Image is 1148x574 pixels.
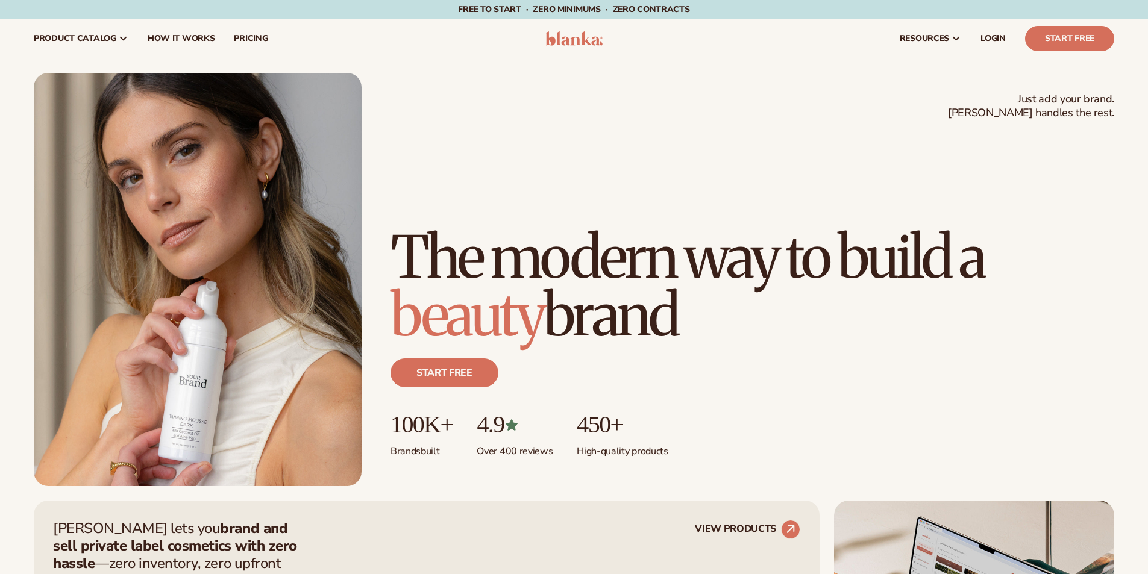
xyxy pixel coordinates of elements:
span: Just add your brand. [PERSON_NAME] handles the rest. [948,92,1114,120]
a: Start free [391,358,498,387]
a: VIEW PRODUCTS [695,520,800,539]
a: Start Free [1025,26,1114,51]
a: product catalog [24,19,138,58]
a: LOGIN [971,19,1015,58]
p: Brands built [391,438,453,458]
span: product catalog [34,34,116,43]
span: Free to start · ZERO minimums · ZERO contracts [458,4,689,15]
p: 4.9 [477,411,553,438]
p: 100K+ [391,411,453,438]
span: pricing [234,34,268,43]
p: High-quality products [577,438,668,458]
span: beauty [391,279,544,351]
img: Female holding tanning mousse. [34,73,362,486]
img: logo [545,31,603,46]
span: resources [900,34,949,43]
p: 450+ [577,411,668,438]
h1: The modern way to build a brand [391,228,1114,344]
strong: brand and sell private label cosmetics with zero hassle [53,519,297,573]
p: Over 400 reviews [477,438,553,458]
span: LOGIN [980,34,1006,43]
a: How It Works [138,19,225,58]
span: How It Works [148,34,215,43]
a: pricing [224,19,277,58]
a: resources [890,19,971,58]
